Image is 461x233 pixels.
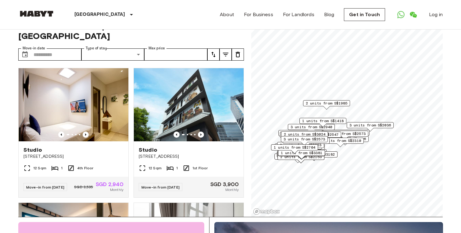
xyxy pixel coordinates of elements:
[19,68,128,141] img: Marketing picture of unit SG-01-110-033-001
[320,138,361,143] span: 4 units from S$2310
[277,142,324,151] div: Map marker
[18,20,244,41] span: Private rooms and apartments for rent in [GEOGRAPHIC_DATA]
[23,146,42,154] span: Studio
[23,46,45,51] label: Move-in date
[271,144,318,154] div: Map marker
[344,8,385,21] a: Get in Touch
[322,136,369,145] div: Map marker
[176,165,178,171] span: 1
[281,150,322,156] span: 1 units from S$3381
[294,132,341,141] div: Map marker
[280,149,327,159] div: Map marker
[139,154,239,160] span: [STREET_ADDRESS]
[291,124,332,130] span: 3 units from S$2940
[210,182,239,187] span: SGD 3,900
[74,184,93,190] span: SGD 3,535
[324,131,366,136] span: 1 units from S$2573
[74,11,125,18] p: [GEOGRAPHIC_DATA]
[281,136,328,146] div: Map marker
[299,118,346,127] div: Map marker
[280,132,329,141] div: Map marker
[134,68,244,141] img: Marketing picture of unit SG-01-110-044_001
[207,48,220,61] button: tune
[297,132,338,137] span: 1 units from S$2547
[429,11,443,18] a: Log in
[347,122,394,132] div: Map marker
[83,132,89,138] button: Previous image
[407,9,419,21] a: Open WeChat
[293,152,335,157] span: 1 units from S$3182
[275,143,322,153] div: Map marker
[291,151,338,161] div: Map marker
[96,182,123,187] span: SGD 2,940
[134,68,244,198] a: Marketing picture of unit SG-01-110-044_001Previous imagePrevious imageStudio[STREET_ADDRESS]12 S...
[220,11,234,18] a: About
[148,165,162,171] span: 12 Sqm
[306,101,347,106] span: 2 units from S$1985
[395,9,407,21] a: Open WhatsApp
[281,131,328,141] div: Map marker
[323,130,370,139] div: Map marker
[278,130,325,139] div: Map marker
[251,13,443,217] canvas: Map
[26,185,64,189] span: Move-in from [DATE]
[284,132,325,137] span: 2 units from S$3024
[18,11,55,17] img: Habyt
[225,187,239,192] span: Monthly
[33,165,46,171] span: 12 Sqm
[324,11,334,18] a: Blog
[325,130,367,136] span: 3 units from S$1480
[280,142,321,148] span: 3 units from S$3623
[274,154,321,163] div: Map marker
[192,165,208,171] span: 1st Floor
[61,165,63,171] span: 1
[277,150,324,159] div: Map marker
[77,165,93,171] span: 4th Floor
[349,122,391,128] span: 3 units from S$2036
[86,46,107,51] label: Type of stay
[317,138,364,147] div: Map marker
[58,132,64,138] button: Previous image
[321,131,368,140] div: Map marker
[148,46,165,51] label: Max price
[302,118,344,124] span: 1 units from S$1418
[288,124,335,133] div: Map marker
[278,150,325,159] div: Map marker
[23,154,123,160] span: [STREET_ADDRESS]
[274,145,315,150] span: 1 units from S$2704
[18,68,129,198] a: Marketing picture of unit SG-01-110-033-001Previous imagePrevious imageStudio[STREET_ADDRESS]12 S...
[283,138,330,147] div: Map marker
[198,132,204,138] button: Previous image
[284,136,325,142] span: 3 units from S$2573
[303,100,350,110] div: Map marker
[173,132,180,138] button: Previous image
[141,185,180,189] span: Move-in from [DATE]
[278,144,325,153] div: Map marker
[281,130,323,136] span: 3 units from S$1985
[139,146,157,154] span: Studio
[232,48,244,61] button: tune
[19,48,31,61] button: Choose date
[253,208,280,215] a: Mapbox logo
[220,48,232,61] button: tune
[277,151,324,161] div: Map marker
[244,11,273,18] a: For Business
[110,187,123,192] span: Monthly
[283,11,314,18] a: For Landlords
